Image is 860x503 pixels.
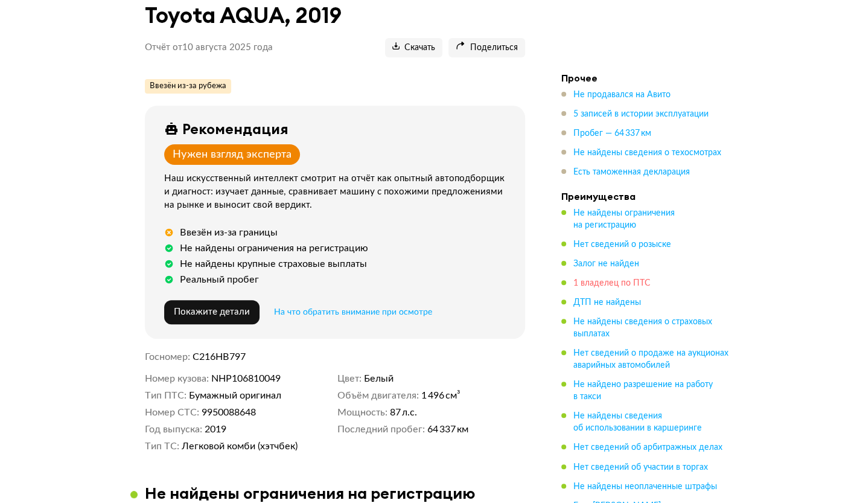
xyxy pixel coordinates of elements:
[573,129,651,138] span: Пробег — 64 337 км
[573,482,717,491] span: Не найдены неоплаченные штрафы
[193,352,246,362] span: С216НВ797
[573,463,708,472] span: Нет сведений об участии в торгах
[174,307,250,316] span: Покажите детали
[573,260,639,268] span: Залог не найден
[573,298,641,307] span: ДТП не найдены
[182,120,288,137] div: Рекомендация
[573,168,690,176] span: Есть таможенная декларация
[573,91,670,99] span: Не продавался на Авито
[211,373,281,385] span: NHP106810049
[337,423,425,435] dt: Последний пробег
[573,279,651,287] span: 1 владелец по ПТС
[561,72,730,84] h4: Прочее
[573,412,702,432] span: Не найдены сведения об использовании в каршеринге
[173,148,291,161] div: Нужен взгляд эксперта
[364,373,393,385] span: Белый
[337,389,419,402] dt: Объём двигателя
[337,373,362,385] dt: Цвет
[180,242,368,254] div: Не найдены ограничения на регистрацию
[145,389,186,402] dt: Тип ПТС
[561,190,730,202] h4: Преимущества
[274,308,432,316] span: На что обратить внимание при осмотре
[392,42,435,54] span: Скачать
[573,110,709,118] span: 5 записей в истории эксплуатации
[573,349,728,370] span: Нет сведений о продаже на аукционах аварийных автомобилей
[337,406,387,418] dt: Мощность
[180,258,367,270] div: Не найдены крупные страховые выплаты
[448,38,525,57] button: Поделиться
[182,440,298,452] span: Легковой комби (хэтчбек)
[202,406,256,418] span: 9950088648
[390,406,417,418] span: 87 л.с.
[150,81,226,92] span: Ввезён из-за рубежа
[189,389,281,402] span: Бумажный оригинал
[421,389,460,402] span: 1 496 см³
[145,406,199,418] dt: Номер СТС
[205,423,226,435] span: 2019
[573,318,712,338] span: Не найдены сведения о страховых выплатах
[145,373,209,385] dt: Номер кузова
[145,351,190,363] dt: Госномер
[145,423,202,435] dt: Год выпуска
[573,443,722,452] span: Нет сведений об арбитражных делах
[573,149,721,157] span: Не найдены сведения о техосмотрах
[573,209,675,229] span: Не найдены ограничения на регистрацию
[164,300,260,324] button: Покажите детали
[145,42,273,54] p: Отчёт от 10 августа 2025 года
[180,226,278,239] div: Ввезён из-за границы
[145,2,525,28] h1: Toyota AQUA, 2019
[180,274,259,286] div: Реальный пробег
[573,380,713,401] span: Не найдено разрешение на работу в такси
[145,484,476,502] h3: Не найдены ограничения на регистрацию
[573,240,671,249] span: Нет сведений о розыске
[427,423,468,435] span: 64 337 км
[145,440,179,452] dt: Тип ТС
[164,172,511,212] div: Наш искусственный интеллект смотрит на отчёт как опытный автоподборщик и диагност: изучает данные...
[385,38,442,57] button: Скачать
[456,42,518,54] span: Поделиться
